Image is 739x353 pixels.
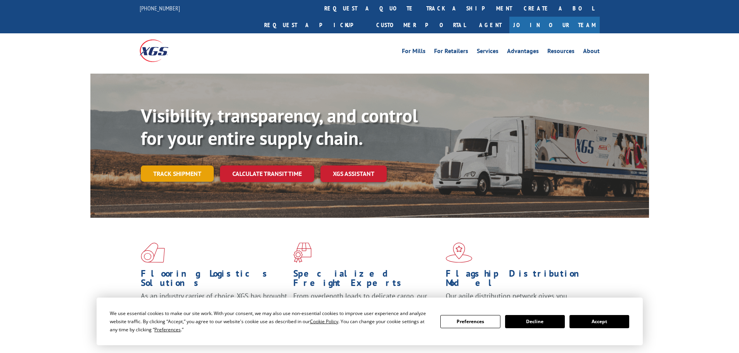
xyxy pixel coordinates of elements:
[471,17,509,33] a: Agent
[434,48,468,57] a: For Retailers
[320,165,387,182] a: XGS ASSISTANT
[547,48,575,57] a: Resources
[477,48,498,57] a: Services
[583,48,600,57] a: About
[310,318,338,325] span: Cookie Policy
[446,291,588,310] span: Our agile distribution network gives you nationwide inventory management on demand.
[220,165,314,182] a: Calculate transit time
[370,17,471,33] a: Customer Portal
[141,103,418,150] b: Visibility, transparency, and control for your entire supply chain.
[293,269,440,291] h1: Specialized Freight Experts
[402,48,426,57] a: For Mills
[569,315,629,328] button: Accept
[140,4,180,12] a: [PHONE_NUMBER]
[507,48,539,57] a: Advantages
[141,291,287,319] span: As an industry carrier of choice, XGS has brought innovation and dedication to flooring logistics...
[97,298,643,345] div: Cookie Consent Prompt
[446,243,472,263] img: xgs-icon-flagship-distribution-model-red
[293,291,440,326] p: From overlength loads to delicate cargo, our experienced staff knows the best way to move your fr...
[446,269,592,291] h1: Flagship Distribution Model
[509,17,600,33] a: Join Our Team
[258,17,370,33] a: Request a pickup
[154,326,181,333] span: Preferences
[440,315,500,328] button: Preferences
[505,315,565,328] button: Decline
[293,243,312,263] img: xgs-icon-focused-on-flooring-red
[141,243,165,263] img: xgs-icon-total-supply-chain-intelligence-red
[141,165,214,182] a: Track shipment
[141,269,287,291] h1: Flooring Logistics Solutions
[110,309,431,334] div: We use essential cookies to make our site work. With your consent, we may also use non-essential ...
